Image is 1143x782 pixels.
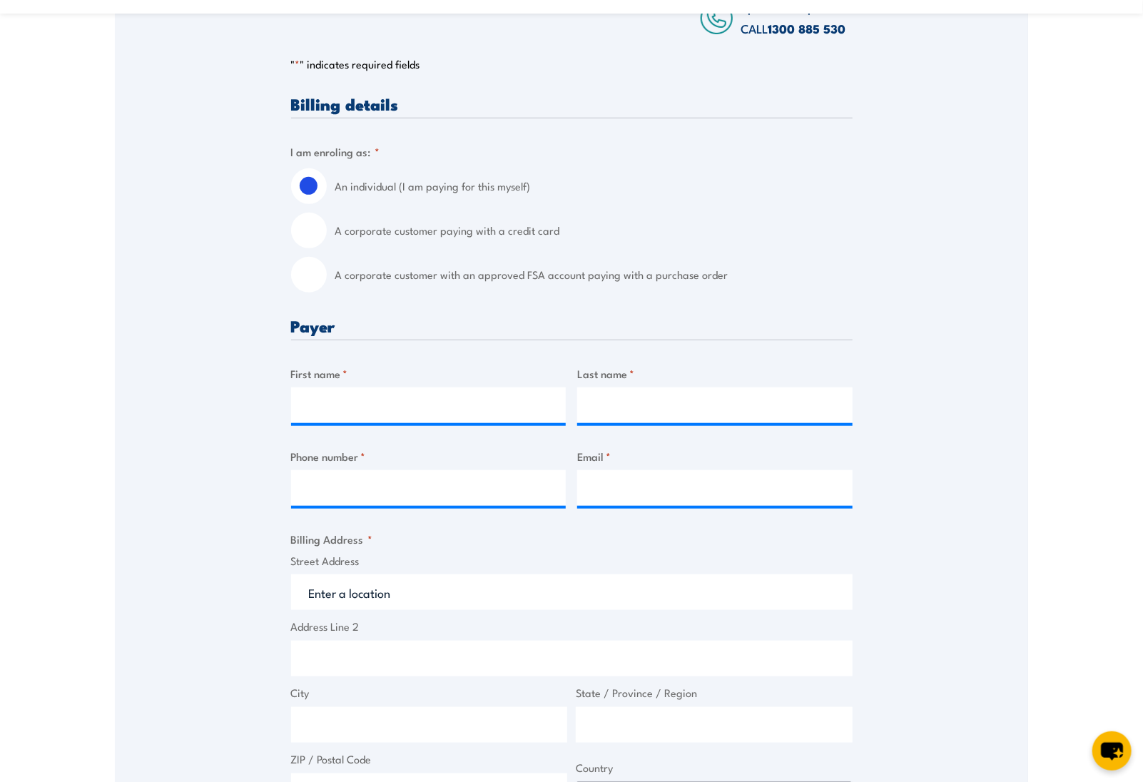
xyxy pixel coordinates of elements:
legend: I am enroling as: [291,143,380,160]
a: 1300 885 530 [768,19,845,38]
h3: Billing details [291,96,853,112]
label: ZIP / Postal Code [291,751,568,768]
label: An individual (I am paying for this myself) [335,168,853,204]
label: A corporate customer paying with a credit card [335,213,853,248]
label: State / Province / Region [576,685,853,701]
label: City [291,685,568,701]
input: Enter a location [291,574,853,610]
h3: Payer [291,318,853,334]
label: A corporate customer with an approved FSA account paying with a purchase order [335,257,853,293]
label: Email [577,448,853,464]
p: " " indicates required fields [291,57,853,71]
button: chat-button [1092,731,1132,771]
legend: Billing Address [291,531,373,547]
label: Phone number [291,448,567,464]
label: First name [291,365,567,382]
label: Last name [577,365,853,382]
label: Country [576,760,853,776]
label: Street Address [291,553,853,569]
label: Address Line 2 [291,619,853,635]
